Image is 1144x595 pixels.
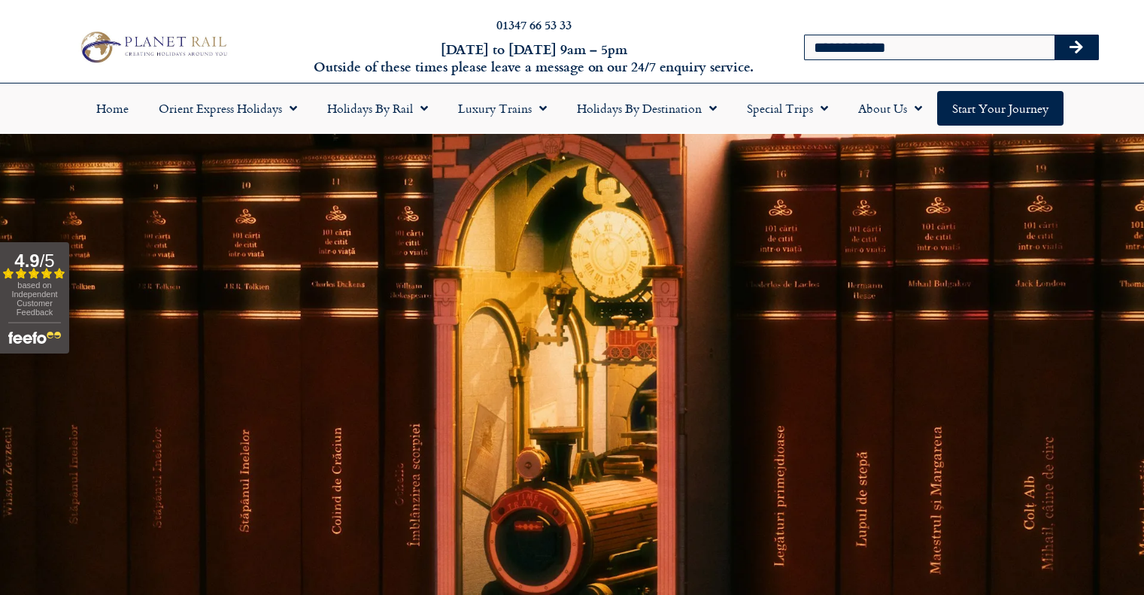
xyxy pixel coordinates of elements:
[1054,35,1098,59] button: Search
[843,91,937,126] a: About Us
[496,16,572,33] a: 01347 66 53 33
[937,91,1064,126] a: Start your Journey
[312,91,443,126] a: Holidays by Rail
[144,91,312,126] a: Orient Express Holidays
[562,91,732,126] a: Holidays by Destination
[81,91,144,126] a: Home
[74,28,231,66] img: Planet Rail Train Holidays Logo
[443,91,562,126] a: Luxury Trains
[8,91,1136,126] nav: Menu
[309,41,759,76] h6: [DATE] to [DATE] 9am – 5pm Outside of these times please leave a message on our 24/7 enquiry serv...
[732,91,843,126] a: Special Trips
